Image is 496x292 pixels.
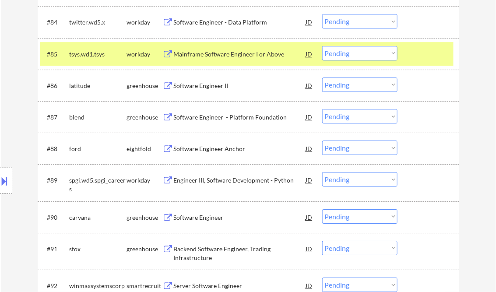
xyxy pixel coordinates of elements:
div: tsys.wd1.tsys [70,50,127,59]
div: Software Engineer Anchor [174,144,306,153]
div: Software Engineer II [174,81,306,90]
div: Mainframe Software Engineer I or Above [174,50,306,59]
div: #84 [47,18,63,27]
div: Backend Software Engineer, Trading Infrastructure [174,245,306,262]
div: JD [305,172,314,188]
div: JD [305,209,314,225]
div: JD [305,46,314,62]
div: JD [305,14,314,30]
div: JD [305,241,314,257]
div: #85 [47,50,63,59]
div: workday [127,18,163,27]
div: JD [305,141,314,156]
div: twitter.wd5.x [70,18,127,27]
div: Server Software Engineer [174,281,306,290]
div: JD [305,109,314,125]
div: workday [127,50,163,59]
div: Software Engineer - Platform Foundation [174,113,306,122]
div: Software Engineer - Data Platform [174,18,306,27]
div: Engineer III, Software Development - Python [174,176,306,185]
div: JD [305,77,314,93]
div: Software Engineer [174,213,306,222]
